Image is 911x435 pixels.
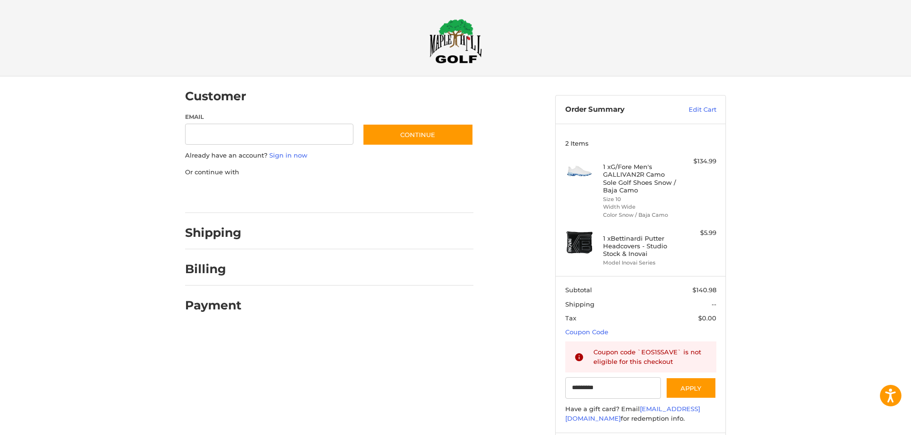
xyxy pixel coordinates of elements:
div: $5.99 [679,228,716,238]
span: Tax [565,314,576,322]
h2: Payment [185,298,241,313]
p: Or continue with [185,168,473,177]
li: Model Inovai Series [603,259,676,267]
div: Have a gift card? Email for redemption info. [565,404,716,423]
button: Apply [666,377,716,399]
a: [EMAIL_ADDRESS][DOMAIN_NAME] [565,405,700,422]
li: Color Snow / Baja Camo [603,211,676,219]
h2: Billing [185,262,241,276]
div: Coupon code `EOS15SAVE` is not eligible for this checkout [593,348,707,366]
iframe: PayPal-paylater [263,186,335,203]
div: $134.99 [679,157,716,166]
iframe: PayPal-venmo [344,186,416,203]
a: Sign in now [269,151,307,159]
h2: Shipping [185,225,241,240]
span: $140.98 [692,286,716,294]
a: Coupon Code [565,328,608,336]
h2: Customer [185,89,246,104]
input: Gift Certificate or Coupon Code [565,377,661,399]
label: Email [185,113,353,121]
iframe: PayPal-paypal [182,186,254,203]
h4: 1 x Bettinardi Putter Headcovers - Studio Stock & Inovai [603,234,676,258]
span: Shipping [565,300,594,308]
h3: 2 Items [565,139,716,147]
li: Size 10 [603,195,676,203]
p: Already have an account? [185,151,473,160]
a: Edit Cart [668,105,716,115]
h4: 1 x G/Fore Men's GALLIVAN2R Camo Sole Golf Shoes Snow / Baja Camo [603,163,676,194]
span: Subtotal [565,286,592,294]
li: Width Wide [603,203,676,211]
span: $0.00 [698,314,716,322]
img: Maple Hill Golf [429,19,482,64]
button: Continue [362,124,473,146]
span: -- [712,300,716,308]
h3: Order Summary [565,105,668,115]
